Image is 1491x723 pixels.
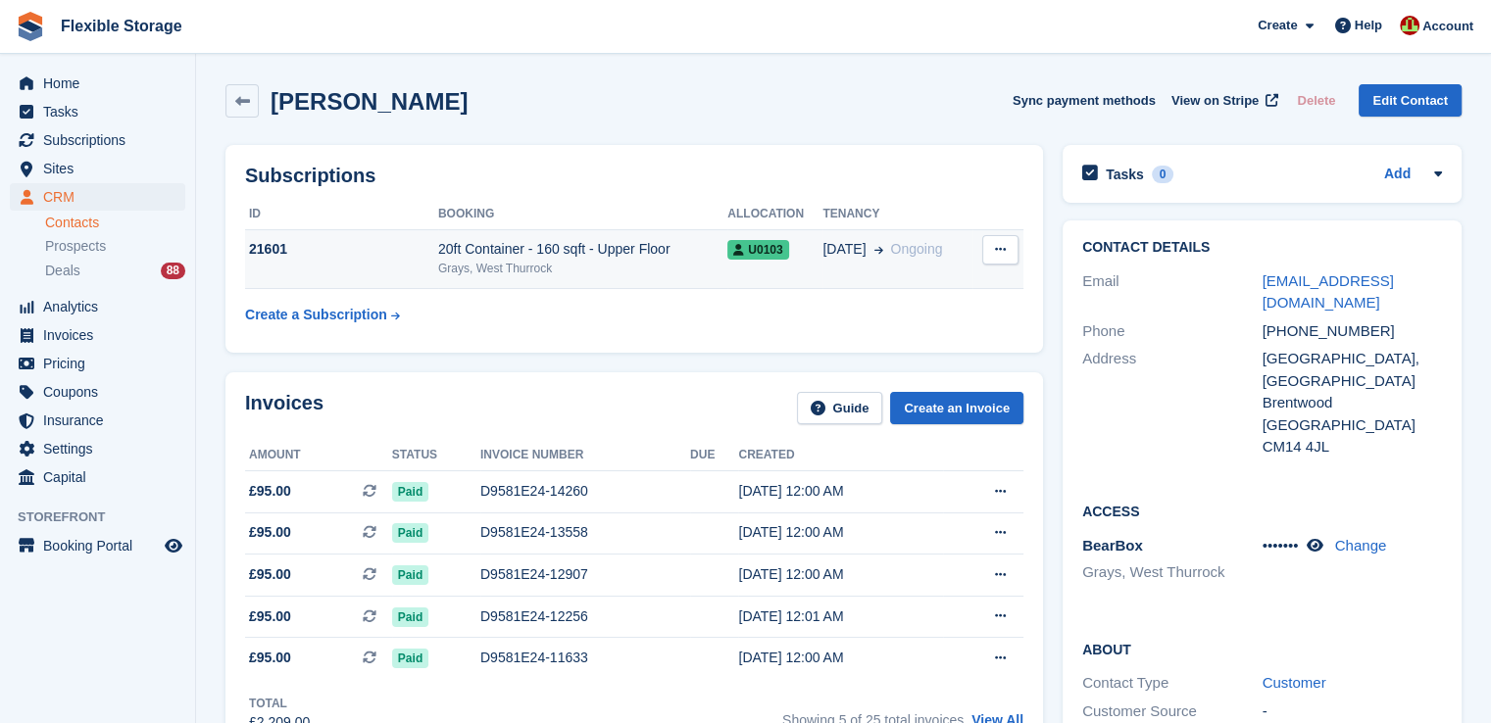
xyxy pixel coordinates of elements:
span: Subscriptions [43,126,161,154]
span: Tasks [43,98,161,125]
th: Created [738,440,943,471]
h2: Invoices [245,392,323,424]
a: Create an Invoice [890,392,1023,424]
th: Allocation [727,199,822,230]
th: Amount [245,440,392,471]
h2: Contact Details [1082,240,1442,256]
span: Home [43,70,161,97]
div: - [1263,700,1443,723]
div: [DATE] 12:00 AM [738,522,943,543]
a: menu [10,126,185,154]
span: £95.00 [249,606,291,627]
a: Edit Contact [1359,84,1462,117]
span: Capital [43,463,161,491]
span: £95.00 [249,522,291,543]
th: Invoice number [480,440,690,471]
span: Paid [392,565,428,585]
span: BearBox [1082,537,1143,554]
span: Create [1258,16,1297,35]
a: menu [10,378,185,406]
a: Guide [797,392,883,424]
th: Due [690,440,738,471]
a: Preview store [162,534,185,557]
span: £95.00 [249,564,291,585]
span: £95.00 [249,648,291,668]
div: 0 [1152,166,1174,183]
span: Settings [43,435,161,462]
div: [DATE] 12:00 AM [738,481,943,502]
span: Invoices [43,321,161,349]
div: Phone [1082,320,1263,343]
button: Delete [1289,84,1343,117]
a: menu [10,463,185,491]
li: Grays, West Thurrock [1082,561,1263,584]
div: [GEOGRAPHIC_DATA] [1263,414,1443,437]
div: Brentwood [1263,392,1443,414]
a: Contacts [45,214,185,232]
div: Contact Type [1082,672,1263,695]
span: ••••••• [1263,537,1299,554]
span: Paid [392,607,428,627]
h2: [PERSON_NAME] [271,88,468,115]
div: [DATE] 12:00 AM [738,564,943,585]
th: Booking [438,199,727,230]
a: [EMAIL_ADDRESS][DOMAIN_NAME] [1263,272,1394,312]
a: Flexible Storage [53,10,190,42]
div: Customer Source [1082,700,1263,723]
div: [DATE] 12:01 AM [738,606,943,627]
span: Ongoing [890,241,942,257]
span: £95.00 [249,481,291,502]
h2: Tasks [1106,166,1144,183]
div: [PHONE_NUMBER] [1263,320,1443,343]
div: [GEOGRAPHIC_DATA], [GEOGRAPHIC_DATA] [1263,348,1443,392]
a: menu [10,70,185,97]
a: menu [10,350,185,377]
span: Analytics [43,293,161,320]
img: stora-icon-8386f47178a22dfd0bd8f6a31ec36ba5ce8667c1dd55bd0f319d3a0aa187defe.svg [16,12,45,41]
div: D9581E24-11633 [480,648,690,668]
span: Prospects [45,237,106,256]
h2: Access [1082,501,1442,520]
div: 20ft Container - 160 sqft - Upper Floor [438,239,727,260]
a: Create a Subscription [245,297,400,333]
span: [DATE] [822,239,866,260]
div: Create a Subscription [245,305,387,325]
button: Sync payment methods [1013,84,1156,117]
span: Coupons [43,378,161,406]
div: Grays, West Thurrock [438,260,727,277]
span: CRM [43,183,161,211]
div: Email [1082,270,1263,314]
a: menu [10,183,185,211]
div: [DATE] 12:00 AM [738,648,943,668]
th: Status [392,440,480,471]
span: Insurance [43,407,161,434]
a: menu [10,407,185,434]
a: Prospects [45,236,185,257]
a: menu [10,435,185,462]
a: menu [10,293,185,320]
span: Sites [43,155,161,182]
div: D9581E24-12256 [480,606,690,627]
a: menu [10,321,185,349]
div: 88 [161,263,185,279]
a: View on Stripe [1164,84,1282,117]
span: Paid [392,649,428,668]
h2: Subscriptions [245,165,1023,187]
img: David Jones [1400,16,1419,35]
div: Total [249,695,310,712]
span: Help [1355,16,1382,35]
span: Account [1422,17,1473,36]
a: Change [1335,537,1387,554]
a: Deals 88 [45,261,185,281]
h2: About [1082,639,1442,658]
a: menu [10,532,185,559]
div: 21601 [245,239,438,260]
a: Add [1384,164,1411,186]
span: Storefront [18,507,195,527]
div: CM14 4JL [1263,436,1443,458]
span: Paid [392,523,428,543]
div: D9581E24-14260 [480,481,690,502]
a: menu [10,98,185,125]
a: menu [10,155,185,182]
span: U0103 [727,240,788,260]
